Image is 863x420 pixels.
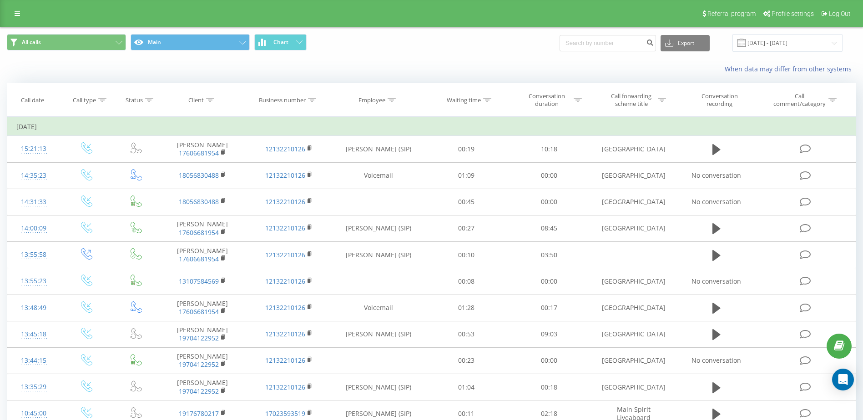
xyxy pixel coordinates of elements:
div: Call forwarding scheme title [607,92,656,108]
a: 12132210126 [265,145,305,153]
div: Open Intercom Messenger [832,369,854,390]
div: 14:35:23 [16,167,51,185]
a: 12132210126 [265,250,305,259]
div: Call date [21,96,44,104]
td: [PERSON_NAME] (SIP) [332,215,425,241]
td: 01:04 [425,374,508,400]
td: [GEOGRAPHIC_DATA] [590,347,676,374]
a: 17606681954 [179,255,219,263]
td: 00:00 [508,347,590,374]
a: 12132210126 [265,356,305,365]
span: No conversation [691,277,741,285]
td: [PERSON_NAME] [160,136,246,162]
a: 19704122952 [179,334,219,342]
td: 00:23 [425,347,508,374]
div: 15:21:13 [16,140,51,158]
td: 03:50 [508,242,590,268]
div: Waiting time [447,96,481,104]
div: Employee [358,96,385,104]
td: 00:08 [425,268,508,295]
div: Conversation duration [523,92,571,108]
div: Client [188,96,204,104]
a: 17606681954 [179,307,219,316]
span: No conversation [691,356,741,365]
a: 12132210126 [265,197,305,206]
td: [GEOGRAPHIC_DATA] [590,136,676,162]
td: [PERSON_NAME] [160,295,246,321]
button: All calls [7,34,126,50]
td: 00:00 [508,189,590,215]
td: 00:45 [425,189,508,215]
td: [PERSON_NAME] (SIP) [332,242,425,268]
td: [GEOGRAPHIC_DATA] [590,268,676,295]
td: [PERSON_NAME] [160,374,246,400]
div: 13:35:29 [16,378,51,396]
td: [GEOGRAPHIC_DATA] [590,189,676,215]
td: Voicemail [332,295,425,321]
a: 12132210126 [265,171,305,180]
td: 00:18 [508,374,590,400]
td: [GEOGRAPHIC_DATA] [590,162,676,189]
td: [PERSON_NAME] (SIP) [332,321,425,347]
td: 00:00 [508,268,590,295]
span: All calls [22,39,41,46]
td: [PERSON_NAME] [160,347,246,374]
button: Main [131,34,250,50]
div: Business number [259,96,306,104]
td: 09:03 [508,321,590,347]
div: 13:45:18 [16,325,51,343]
td: [PERSON_NAME] [160,215,246,241]
a: 19704122952 [179,360,219,369]
a: 13107584569 [179,277,219,285]
a: 12132210126 [265,277,305,285]
span: Referral program [707,10,756,17]
a: 17606681954 [179,228,219,237]
td: [PERSON_NAME] [160,242,246,268]
span: Profile settings [772,10,814,17]
div: Call comment/category [773,92,826,108]
span: No conversation [691,197,741,206]
div: Status [126,96,143,104]
td: [GEOGRAPHIC_DATA] [590,215,676,241]
td: 00:27 [425,215,508,241]
td: [GEOGRAPHIC_DATA] [590,295,676,321]
td: [DATE] [7,118,856,136]
span: Log Out [829,10,851,17]
div: 13:55:58 [16,246,51,264]
td: 01:09 [425,162,508,189]
a: 12132210126 [265,330,305,338]
a: 18056830488 [179,197,219,206]
td: [PERSON_NAME] (SIP) [332,374,425,400]
a: When data may differ from other systems [725,65,856,73]
td: 00:17 [508,295,590,321]
a: 12132210126 [265,303,305,312]
a: 18056830488 [179,171,219,180]
a: 19704122952 [179,387,219,395]
td: 10:18 [508,136,590,162]
div: 13:48:49 [16,299,51,317]
td: [PERSON_NAME] [160,321,246,347]
div: 13:44:15 [16,352,51,370]
td: 00:53 [425,321,508,347]
a: 17023593519 [265,409,305,418]
div: 14:00:09 [16,220,51,237]
a: 12132210126 [265,383,305,391]
td: 08:45 [508,215,590,241]
input: Search by number [560,35,656,51]
td: Voicemail [332,162,425,189]
button: Export [661,35,710,51]
td: 00:19 [425,136,508,162]
div: 13:55:23 [16,272,51,290]
div: Conversation recording [690,92,749,108]
td: 00:10 [425,242,508,268]
td: [GEOGRAPHIC_DATA] [590,321,676,347]
a: 17606681954 [179,149,219,157]
a: 12132210126 [265,224,305,232]
td: 00:00 [508,162,590,189]
a: 19176780217 [179,409,219,418]
td: [PERSON_NAME] (SIP) [332,136,425,162]
div: 14:31:33 [16,193,51,211]
td: 01:28 [425,295,508,321]
td: [GEOGRAPHIC_DATA] [590,374,676,400]
span: Chart [273,39,288,45]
